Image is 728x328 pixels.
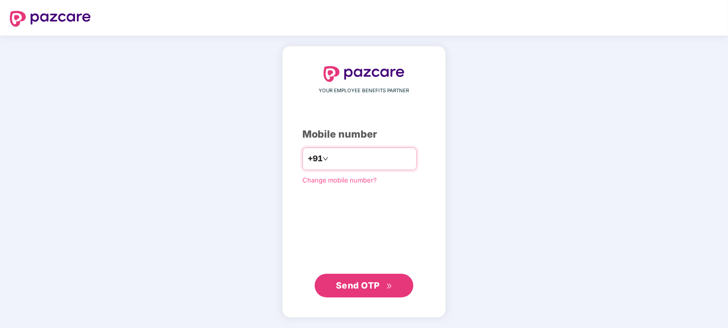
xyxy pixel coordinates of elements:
span: +91 [308,152,323,165]
span: YOUR EMPLOYEE BENEFITS PARTNER [319,87,409,95]
span: down [323,156,328,162]
span: Send OTP [336,280,380,291]
span: double-right [386,283,393,290]
button: Send OTPdouble-right [315,274,413,297]
img: logo [10,11,91,27]
a: Change mobile number? [302,176,377,184]
img: logo [324,66,404,82]
div: Mobile number [302,127,426,142]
